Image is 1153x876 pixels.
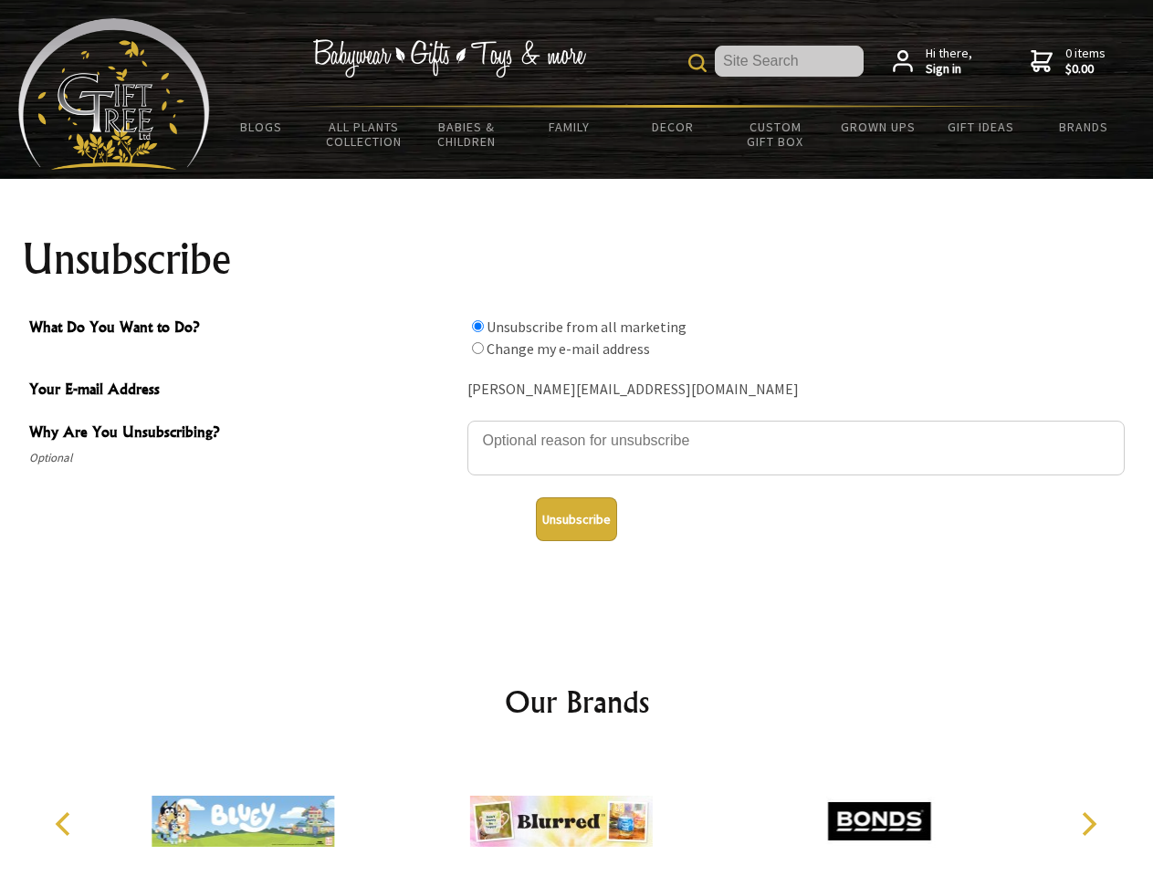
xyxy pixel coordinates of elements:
button: Next [1068,804,1108,844]
a: Gift Ideas [929,108,1032,146]
strong: $0.00 [1065,61,1106,78]
button: Unsubscribe [536,497,617,541]
input: What Do You Want to Do? [472,342,484,354]
h1: Unsubscribe [22,237,1132,281]
input: What Do You Want to Do? [472,320,484,332]
input: Site Search [715,46,864,77]
a: Babies & Children [415,108,519,161]
span: What Do You Want to Do? [29,316,458,342]
button: Previous [46,804,86,844]
label: Change my e-mail address [487,339,650,358]
textarea: Why Are You Unsubscribing? [467,421,1125,475]
a: Brands [1032,108,1136,146]
h2: Our Brands [37,680,1117,724]
span: Your E-mail Address [29,378,458,404]
strong: Sign in [926,61,972,78]
a: Grown Ups [826,108,929,146]
span: Why Are You Unsubscribing? [29,421,458,447]
a: All Plants Collection [313,108,416,161]
a: 0 items$0.00 [1031,46,1106,78]
img: product search [688,54,707,72]
a: Custom Gift Box [724,108,827,161]
a: Hi there,Sign in [893,46,972,78]
img: Babywear - Gifts - Toys & more [312,39,586,78]
span: 0 items [1065,45,1106,78]
label: Unsubscribe from all marketing [487,318,687,336]
img: Babyware - Gifts - Toys and more... [18,18,210,170]
a: Family [519,108,622,146]
a: BLOGS [210,108,313,146]
div: [PERSON_NAME][EMAIL_ADDRESS][DOMAIN_NAME] [467,376,1125,404]
a: Decor [621,108,724,146]
span: Optional [29,447,458,469]
span: Hi there, [926,46,972,78]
